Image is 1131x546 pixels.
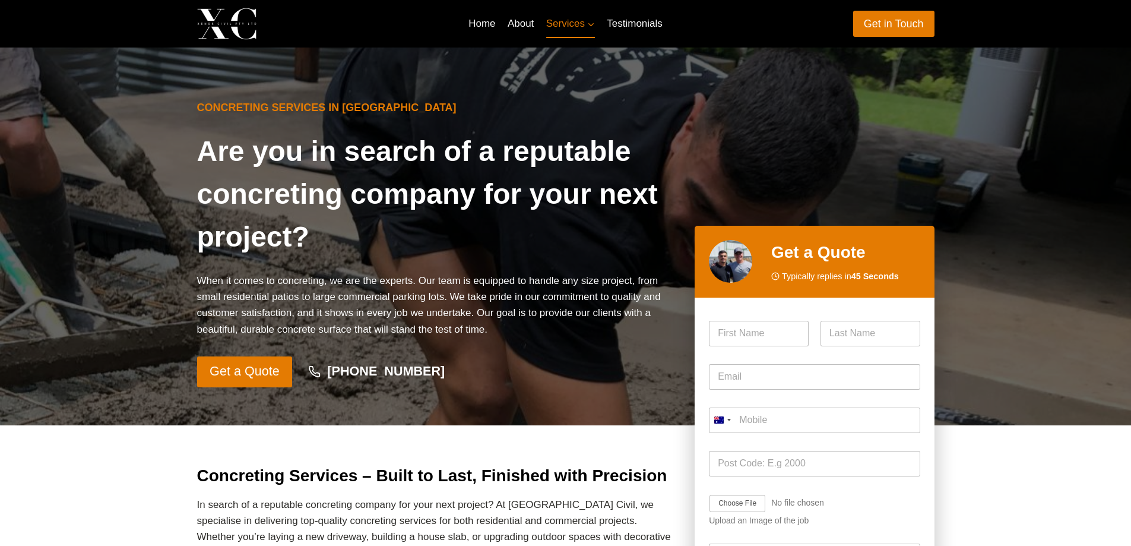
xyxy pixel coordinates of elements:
[462,10,669,38] nav: Primary Navigation
[197,273,676,337] p: When it comes to concreting, we are the experts. Our team is equipped to handle any size project,...
[462,10,502,38] a: Home
[327,364,445,378] strong: [PHONE_NUMBER]
[197,8,256,39] img: Xenos Civil
[601,10,669,38] a: Testimonials
[771,240,920,265] h2: Get a Quote
[709,364,920,390] input: Email
[267,14,350,33] p: Xenos Civil
[820,321,920,346] input: Last Name
[853,11,934,36] a: Get in Touch
[197,8,350,39] a: Xenos Civil
[709,516,920,526] div: Upload an Image of the job
[210,361,280,382] span: Get a Quote
[197,463,676,488] h2: Concreting Services – Built to Last, Finished with Precision
[851,272,899,281] strong: 45 Seconds
[546,15,595,31] span: Services
[502,10,540,38] a: About
[297,358,456,386] a: [PHONE_NUMBER]
[782,270,899,283] span: Typically replies in
[709,408,920,433] input: Mobile
[709,321,809,346] input: First Name
[709,451,920,476] input: Post Code: E.g 2000
[540,10,601,38] a: Services
[197,130,676,258] h1: Are you in search of a reputable concreting company for your next project?
[709,408,735,433] button: Selected country
[197,356,293,387] a: Get a Quote
[197,100,676,116] h6: Concreting Services in [GEOGRAPHIC_DATA]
